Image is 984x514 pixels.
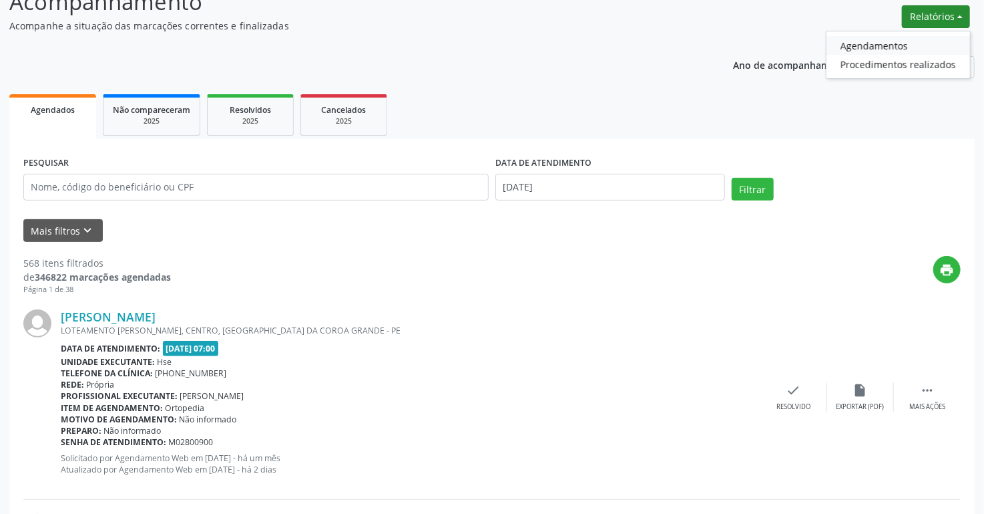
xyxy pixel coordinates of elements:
i: keyboard_arrow_down [81,223,95,238]
p: Ano de acompanhamento [734,56,852,73]
i:  [920,383,935,398]
b: Unidade executante: [61,356,155,368]
label: PESQUISAR [23,153,69,174]
a: Procedimentos realizados [826,55,970,74]
span: Não informado [180,414,237,425]
i: check [786,383,801,398]
div: 2025 [113,116,190,126]
button: Relatórios [902,5,970,28]
span: [PHONE_NUMBER] [156,368,227,379]
div: de [23,270,171,284]
b: Motivo de agendamento: [61,414,177,425]
span: Resolvidos [230,104,271,116]
input: Nome, código do beneficiário ou CPF [23,174,489,201]
label: DATA DE ATENDIMENTO [495,153,591,174]
b: Preparo: [61,425,101,436]
b: Senha de atendimento: [61,436,166,448]
b: Data de atendimento: [61,343,160,354]
b: Item de agendamento: [61,402,163,414]
div: LOTEAMENTO [PERSON_NAME], CENTRO, [GEOGRAPHIC_DATA] DA COROA GRANDE - PE [61,325,760,336]
p: Acompanhe a situação das marcações correntes e finalizadas [9,19,685,33]
div: Resolvido [776,402,810,412]
img: img [23,309,51,338]
b: Profissional executante: [61,390,178,402]
span: Hse [158,356,172,368]
b: Telefone da clínica: [61,368,153,379]
p: Solicitado por Agendamento Web em [DATE] - há um mês Atualizado por Agendamento Web em [DATE] - h... [61,453,760,475]
span: [PERSON_NAME] [180,390,244,402]
span: M02800900 [169,436,214,448]
input: Selecione um intervalo [495,174,725,201]
i: insert_drive_file [853,383,868,398]
span: Agendados [31,104,75,116]
i: print [940,263,955,277]
div: 568 itens filtrados [23,256,171,270]
span: Cancelados [322,104,366,116]
div: 2025 [310,116,377,126]
span: [DATE] 07:00 [163,341,219,356]
span: Ortopedia [166,402,205,414]
b: Rede: [61,379,84,390]
div: Exportar (PDF) [836,402,885,412]
div: Mais ações [909,402,945,412]
a: Agendamentos [826,36,970,55]
div: 2025 [217,116,284,126]
div: Página 1 de 38 [23,284,171,295]
strong: 346822 marcações agendadas [35,271,171,283]
ul: Relatórios [826,31,971,79]
span: Própria [87,379,115,390]
a: [PERSON_NAME] [61,309,156,324]
span: Não informado [104,425,162,436]
span: Não compareceram [113,104,190,116]
button: print [933,256,961,283]
button: Mais filtroskeyboard_arrow_down [23,219,103,243]
button: Filtrar [732,178,774,201]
